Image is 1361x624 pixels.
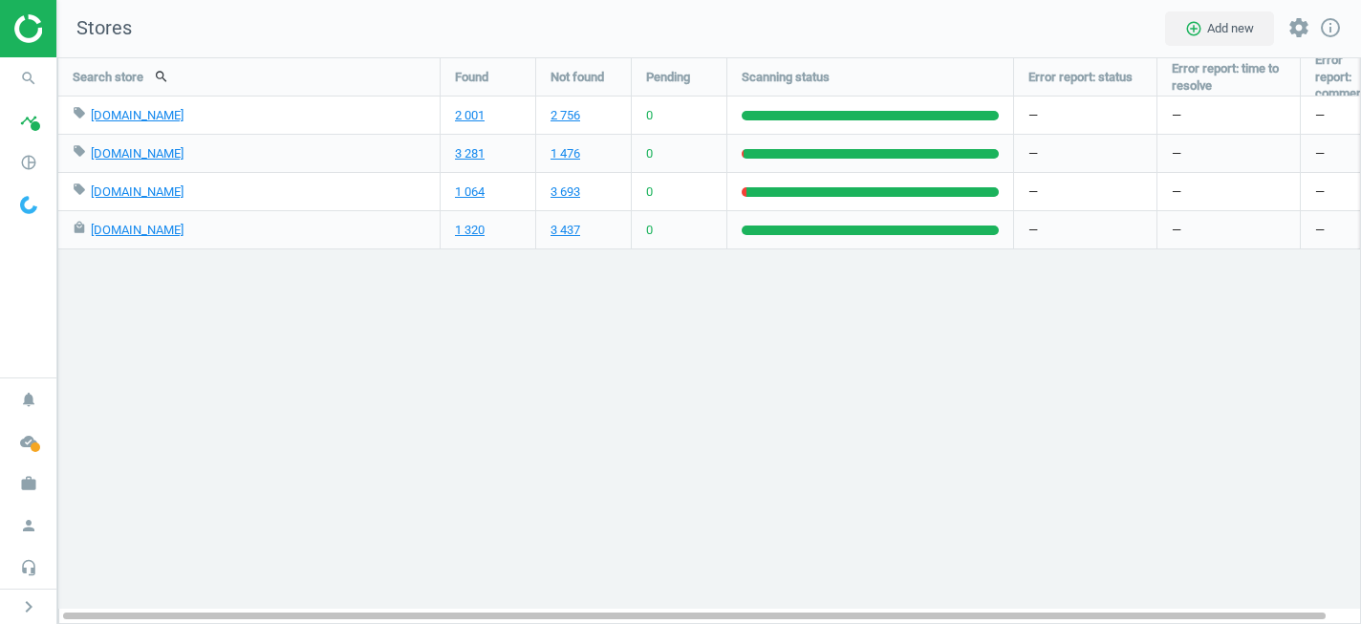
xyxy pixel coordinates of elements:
[91,223,184,237] a: [DOMAIN_NAME]
[551,69,604,86] span: Not found
[455,69,488,86] span: Found
[14,14,150,43] img: ajHJNr6hYgQAAAAASUVORK5CYII=
[11,423,47,460] i: cloud_done
[551,183,580,201] a: 3 693
[742,69,830,86] span: Scanning status
[646,69,690,86] span: Pending
[646,183,653,201] span: 0
[455,222,485,239] a: 1 320
[11,381,47,418] i: notifications
[1185,20,1202,37] i: add_circle_outline
[143,60,180,93] button: search
[73,144,86,158] i: local_offer
[20,196,37,214] img: wGWNvw8QSZomAAAAABJRU5ErkJggg==
[1172,60,1285,95] span: Error report: time to resolve
[11,102,47,139] i: timeline
[11,144,47,181] i: pie_chart_outlined
[1028,69,1133,86] span: Error report: status
[58,58,440,96] div: Search store
[1172,145,1181,162] span: —
[73,183,86,196] i: local_offer
[455,183,485,201] a: 1 064
[1287,16,1310,39] i: settings
[1319,16,1342,41] a: info_outline
[1172,107,1181,124] span: —
[455,107,485,124] a: 2 001
[1319,16,1342,39] i: info_outline
[91,108,184,122] a: [DOMAIN_NAME]
[1014,97,1156,134] div: —
[91,146,184,161] a: [DOMAIN_NAME]
[1165,11,1274,46] button: add_circle_outlineAdd new
[1014,173,1156,210] div: —
[57,15,132,42] span: Stores
[5,594,53,619] button: chevron_right
[646,145,653,162] span: 0
[551,222,580,239] a: 3 437
[646,107,653,124] span: 0
[11,507,47,544] i: person
[551,145,580,162] a: 1 476
[91,184,184,199] a: [DOMAIN_NAME]
[73,221,86,234] i: local_mall
[1014,211,1156,248] div: —
[455,145,485,162] a: 3 281
[11,549,47,586] i: headset_mic
[11,465,47,502] i: work
[1279,8,1319,49] button: settings
[73,106,86,119] i: local_offer
[11,60,47,97] i: search
[1014,135,1156,172] div: —
[646,222,653,239] span: 0
[1172,222,1181,239] span: —
[17,595,40,618] i: chevron_right
[1172,183,1181,201] span: —
[551,107,580,124] a: 2 756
